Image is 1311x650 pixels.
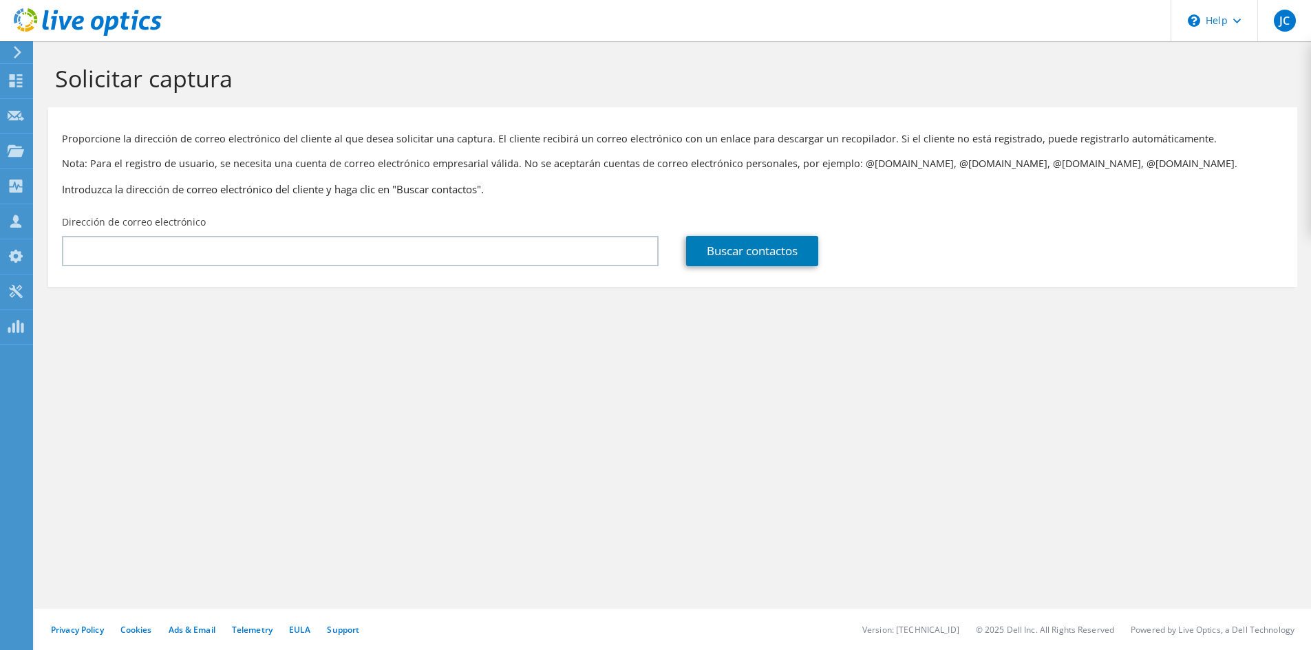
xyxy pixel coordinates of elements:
[232,624,273,636] a: Telemetry
[327,624,359,636] a: Support
[55,64,1283,93] h1: Solicitar captura
[1131,624,1294,636] li: Powered by Live Optics, a Dell Technology
[120,624,152,636] a: Cookies
[976,624,1114,636] li: © 2025 Dell Inc. All Rights Reserved
[51,624,104,636] a: Privacy Policy
[62,131,1283,147] p: Proporcione la dirección de correo electrónico del cliente al que desea solicitar una captura. El...
[62,182,1283,197] h3: Introduzca la dirección de correo electrónico del cliente y haga clic en "Buscar contactos".
[1274,10,1296,32] span: JC
[62,215,206,229] label: Dirección de correo electrónico
[169,624,215,636] a: Ads & Email
[1188,14,1200,27] svg: \n
[289,624,310,636] a: EULA
[686,236,818,266] a: Buscar contactos
[62,156,1283,171] p: Nota: Para el registro de usuario, se necesita una cuenta de correo electrónico empresarial válid...
[862,624,959,636] li: Version: [TECHNICAL_ID]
